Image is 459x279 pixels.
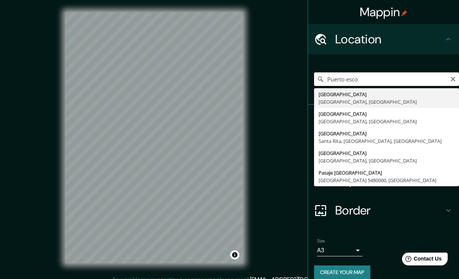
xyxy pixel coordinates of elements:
[308,135,459,165] div: Style
[319,110,454,118] div: [GEOGRAPHIC_DATA]
[319,157,454,164] div: [GEOGRAPHIC_DATA], [GEOGRAPHIC_DATA]
[308,105,459,135] div: Pins
[360,5,408,20] h4: Mappin
[401,10,407,16] img: pin-icon.png
[319,118,454,125] div: [GEOGRAPHIC_DATA], [GEOGRAPHIC_DATA]
[319,169,454,176] div: Pasaje [GEOGRAPHIC_DATA]
[65,12,243,263] canvas: Map
[392,250,451,271] iframe: Help widget launcher
[317,244,362,256] div: A3
[308,24,459,54] div: Location
[314,72,459,86] input: Pick your city or area
[335,32,444,47] h4: Location
[450,75,456,82] button: Clear
[308,195,459,225] div: Border
[319,149,454,157] div: [GEOGRAPHIC_DATA]
[319,137,454,145] div: Santa Rita, [GEOGRAPHIC_DATA], [GEOGRAPHIC_DATA]
[319,176,454,184] div: [GEOGRAPHIC_DATA] 5480000, [GEOGRAPHIC_DATA]
[319,130,454,137] div: [GEOGRAPHIC_DATA]
[319,90,454,98] div: [GEOGRAPHIC_DATA]
[335,173,444,188] h4: Layout
[308,165,459,195] div: Layout
[317,238,325,244] label: Size
[335,203,444,218] h4: Border
[319,98,454,106] div: [GEOGRAPHIC_DATA], [GEOGRAPHIC_DATA]
[230,250,239,259] button: Toggle attribution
